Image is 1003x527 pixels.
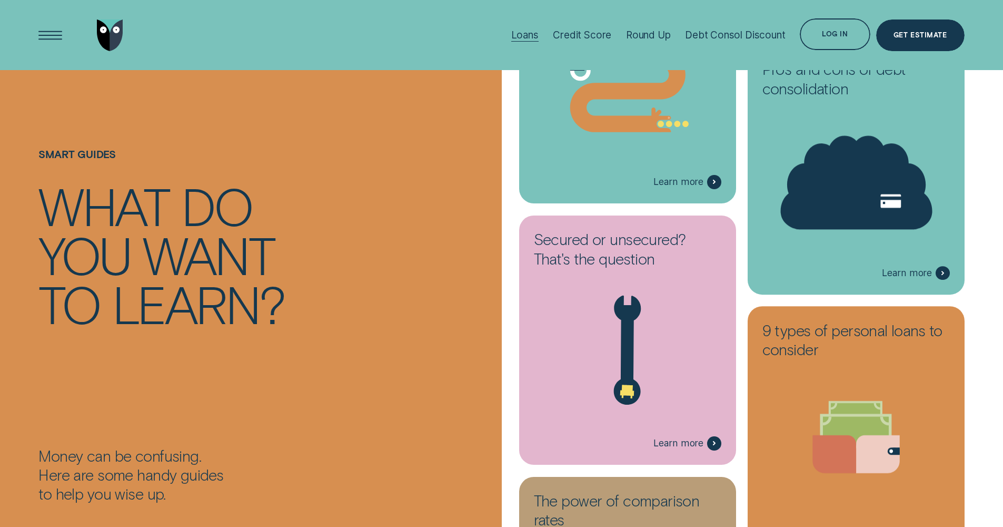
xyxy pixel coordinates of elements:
h1: Smart guides [38,148,495,181]
div: do [181,181,252,230]
span: Learn more [653,437,703,449]
button: Open Menu [35,19,66,51]
span: Learn more [653,176,703,188]
span: Learn more [882,267,932,279]
div: What [38,181,168,230]
div: Round Up [626,29,671,41]
a: Pros and cons of debt consolidationLearn more [748,45,965,295]
h3: 9 types of personal loans to consider [762,321,950,365]
div: want [143,230,274,279]
div: learn? [112,279,285,328]
div: Credit Score [553,29,611,41]
div: Money can be confusing. Here are some handy guides to help you wise up. [38,446,495,503]
div: you [38,230,131,279]
div: Debt Consol Discount [685,29,785,41]
h3: Secured or unsecured? That's the question [534,230,721,274]
div: Loans [511,29,539,41]
a: Get Estimate [876,19,965,51]
h4: What do you want to learn? [38,181,302,328]
div: to [38,279,100,328]
h3: Pros and cons of debt consolidation [762,60,950,104]
a: Secured or unsecured? That's the questionLearn more [519,216,736,465]
img: Wisr [97,19,123,51]
button: Log in [800,18,870,50]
